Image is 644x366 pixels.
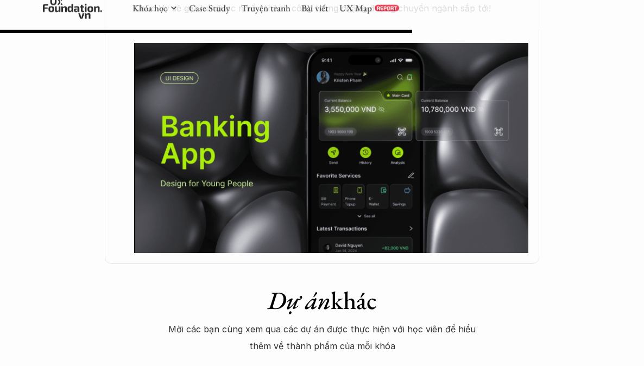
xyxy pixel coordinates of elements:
a: UX Map [339,2,372,14]
a: Case Study [189,2,230,14]
a: Bài viết [301,2,329,14]
p: REPORT [377,5,397,11]
a: Khóa học [132,2,167,14]
a: Truyện tranh [241,2,291,14]
h1: khác [132,286,512,315]
em: Dự án [268,284,331,317]
a: REPORT [375,5,399,11]
p: Mời các bạn cùng xem qua các dự án được thực hiện với học viên để hiểu thêm về thành phẩm của mỗi... [159,321,485,354]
